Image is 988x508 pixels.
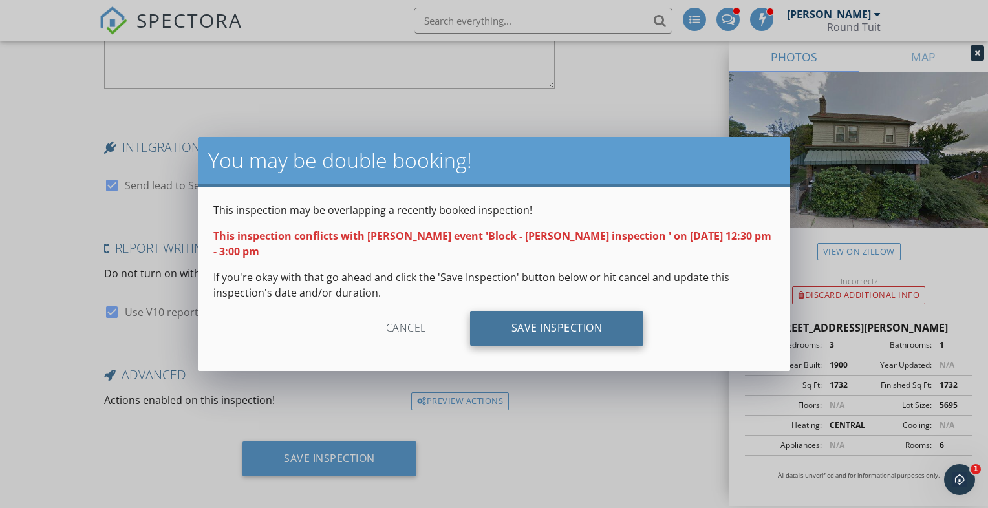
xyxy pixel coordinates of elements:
div: Save Inspection [470,311,644,346]
div: Cancel [345,311,467,346]
p: This inspection may be overlapping a recently booked inspection! [213,202,775,218]
p: If you're okay with that go ahead and click the 'Save Inspection' button below or hit cancel and ... [213,270,775,301]
iframe: Intercom live chat [944,464,975,495]
h2: You may be double booking! [208,147,780,173]
span: 1 [971,464,981,474]
strong: This inspection conflicts with [PERSON_NAME] event 'Block - [PERSON_NAME] inspection ' on [DATE] ... [213,229,771,259]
